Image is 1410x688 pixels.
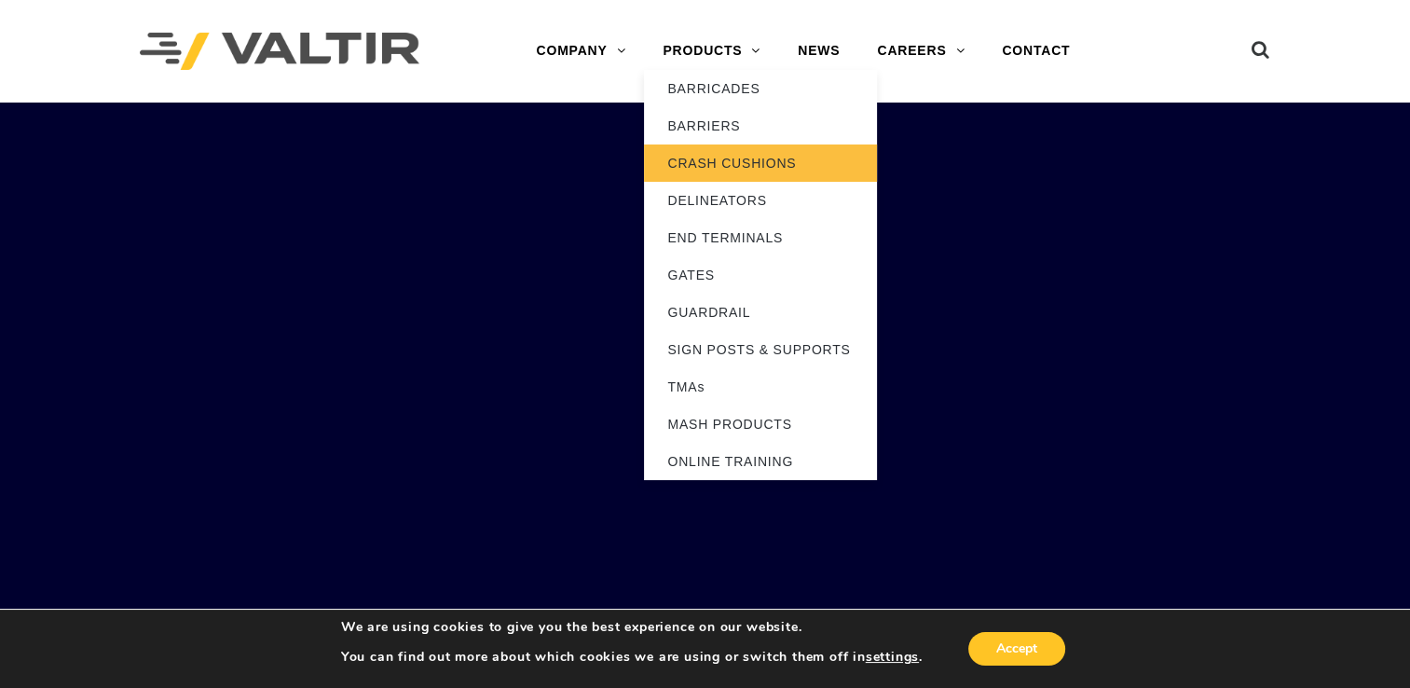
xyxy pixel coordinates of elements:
[858,33,983,70] a: CAREERS
[644,182,877,219] a: DELINEATORS
[644,331,877,368] a: SIGN POSTS & SUPPORTS
[779,33,858,70] a: NEWS
[140,33,419,71] img: Valtir
[341,649,923,666] p: You can find out more about which cookies we are using or switch them off in .
[644,70,877,107] a: BARRICADES
[644,368,877,406] a: TMAs
[644,107,877,144] a: BARRIERS
[644,33,779,70] a: PRODUCTS
[341,619,923,636] p: We are using cookies to give you the best experience on our website.
[644,144,877,182] a: CRASH CUSHIONS
[644,443,877,480] a: ONLINE TRAINING
[644,256,877,294] a: GATES
[968,632,1065,666] button: Accept
[866,649,919,666] button: settings
[644,294,877,331] a: GUARDRAIL
[517,33,644,70] a: COMPANY
[644,406,877,443] a: MASH PRODUCTS
[983,33,1088,70] a: CONTACT
[644,219,877,256] a: END TERMINALS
